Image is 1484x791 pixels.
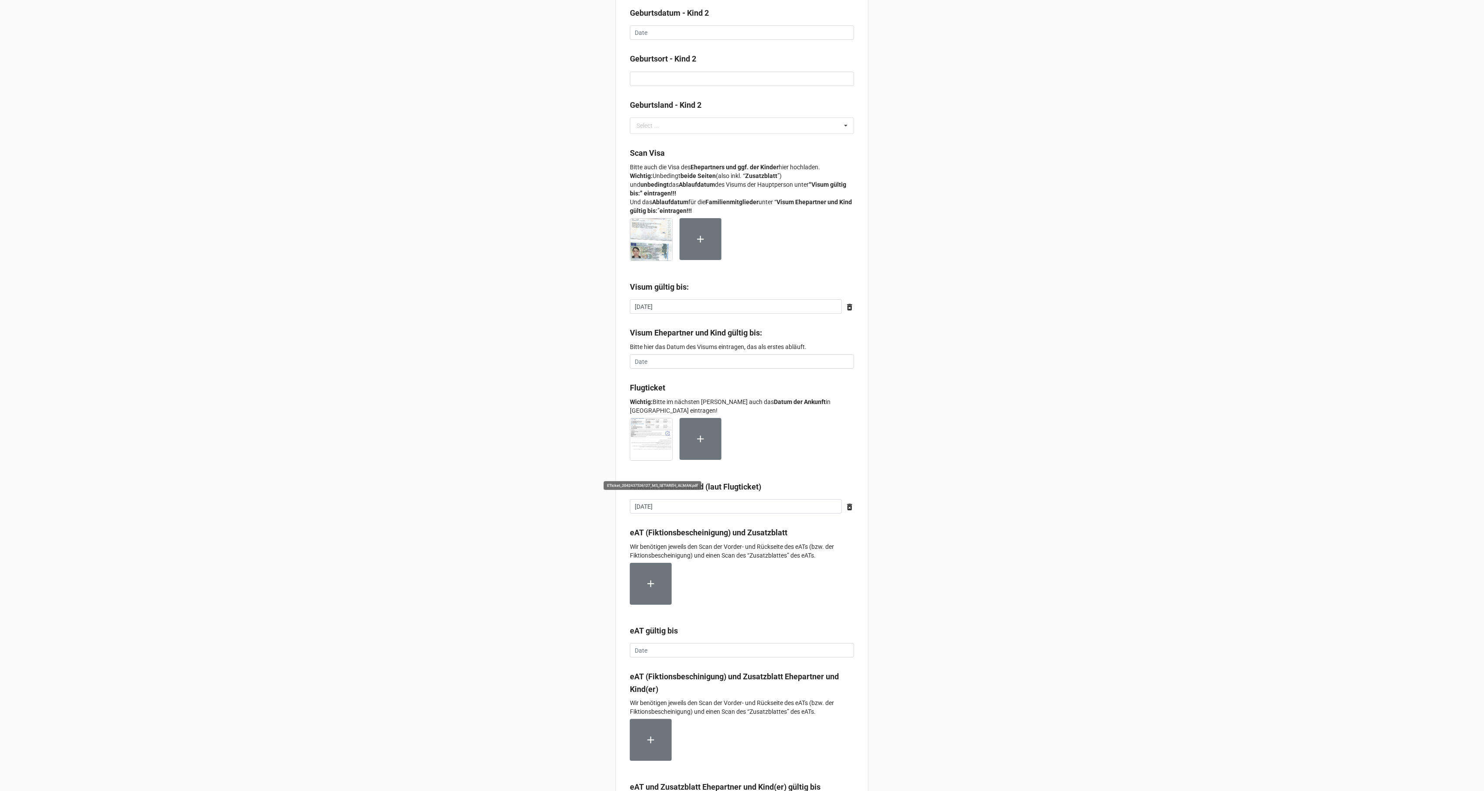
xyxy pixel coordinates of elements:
[630,342,854,351] p: Bitte hier das Datum des Visums eintragen, das als erstes abläuft.
[630,147,665,159] label: Scan Visa
[630,181,846,197] strong: “Visum gültig bis:”
[630,172,653,179] strong: Wichtig:
[691,164,779,171] strong: Ehepartners und ggf. der Kinder
[630,527,787,539] label: eAT (Fiktionsbescheinigung) und Zusatzblatt
[630,481,761,493] label: Ankunft Deutschland (laut Flugticket)
[774,398,826,405] strong: Datum der Ankunft
[630,625,678,637] label: eAT gültig bis
[630,542,854,560] p: Wir benötigen jeweils den Scan der Vorder- und Rückseite des eATs (bzw. der Fiktionsbescheinigung...
[630,218,680,268] div: IMG_9004.jpeg
[630,397,854,415] p: Bitte im nächsten [PERSON_NAME] auch das in [GEOGRAPHIC_DATA] eintragen!
[630,499,842,514] input: Date
[630,398,653,405] strong: Wichtig:
[630,671,854,695] label: eAT (Fiktionsbeschinigung) und Zusatzblatt Ehepartner und Kind(er)
[652,199,688,205] strong: Ablaufdatum
[679,181,715,188] strong: Ablaufdatum
[630,699,854,716] p: Wir benötigen jeweils den Scan der Vorder- und Rückseite des eATs (bzw. der Fiktionsbescheinigung...
[630,99,701,111] label: Geburtsland - Kind 2
[630,199,852,214] strong: Visum Ehepartner und Kind gültig bis:
[630,53,696,65] label: Geburtsort - Kind 2
[660,207,692,214] strong: eintragen!!!
[630,327,762,339] label: Visum Ehepartner und Kind gültig bis:
[630,281,689,293] label: Visum gültig bis:
[680,172,716,179] strong: beide Seiten
[630,299,842,314] input: Date
[630,382,665,394] label: Flugticket
[630,354,854,369] input: Date
[644,190,676,197] strong: eintragen!!!
[640,181,669,188] strong: unbedingt
[630,219,672,260] img: aReRyQKBc30mtJnRb7f0gKSUrJNgq4AmY1OtA0qJn4o
[630,7,709,19] label: Geburtsdatum - Kind 2
[634,121,672,131] div: Select ...
[630,163,854,215] p: Bitte auch die Visa des hier hochladen. Unbedingt (also inkl. “ ”) und das des Visums der Hauptpe...
[630,418,672,460] img: B3dXPQ2S85hRWbZcU9D96uAMEP05vJB4-xISe7B7XVY
[745,172,777,179] strong: Zusatzblatt
[630,25,854,40] input: Date
[705,199,759,205] strong: Familienmitglieder
[630,643,854,658] input: Date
